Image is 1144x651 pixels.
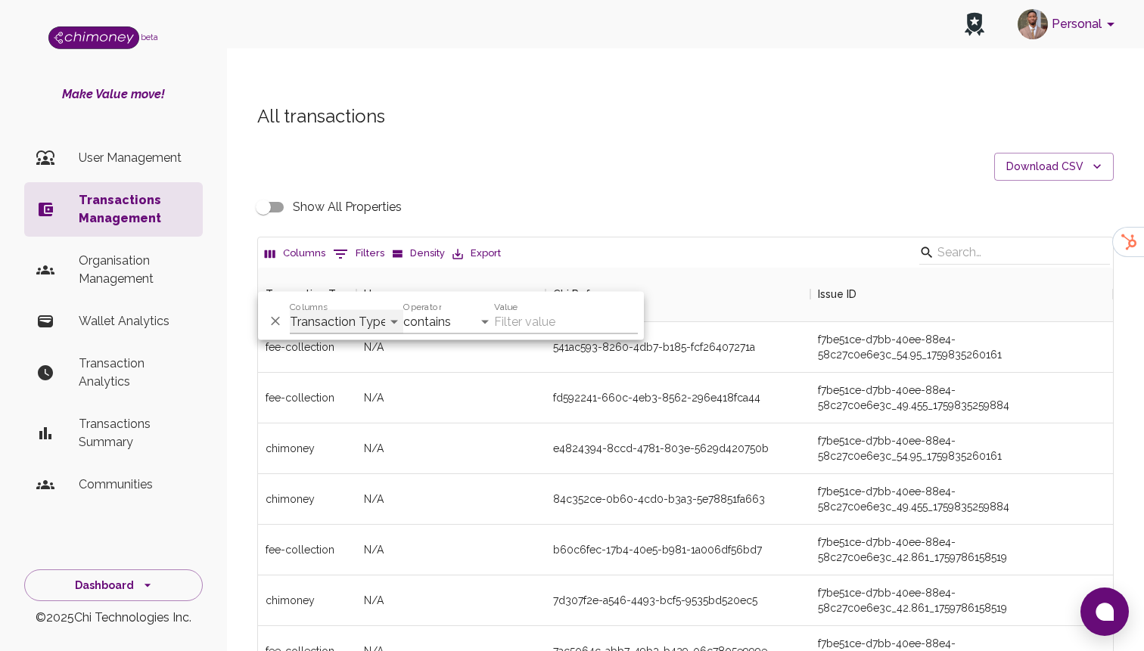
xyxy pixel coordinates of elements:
[919,240,1110,268] div: Search
[79,312,191,330] p: Wallet Analytics
[818,332,1105,362] div: f7be51ce-d7bb-40ee-88e4-58c27c0e6e3c_54.95_1759835260161
[266,267,355,321] div: Transaction Type
[364,593,384,608] span: N/A
[553,491,765,507] div: 84c352ce-0b60-4cd0-b3a3-5e78851fa663
[403,300,441,313] label: Operator
[388,242,449,265] button: Density
[264,310,287,333] button: Delete
[553,542,762,557] div: b60c6fec-17b4-40e5-b981-1a006df56bd7
[364,339,384,355] span: N/A
[1012,5,1126,44] button: account of current user
[994,153,1114,181] button: Download CSV
[290,300,328,313] label: Columns
[258,322,356,373] div: fee-collection
[1018,9,1048,39] img: avatar
[258,373,356,423] div: fee-collection
[364,267,416,321] div: Username
[141,33,158,42] span: beta
[818,383,1105,413] div: f7be51ce-d7bb-40ee-88e4-58c27c0e6e3c_49.455_1759835259884
[258,423,356,474] div: chimoney
[553,267,590,321] div: Chi Ref
[258,267,356,321] div: Transaction Type
[810,267,1113,321] div: Issue ID
[293,198,402,216] span: Show All Properties
[364,390,384,405] span: N/A
[494,310,638,334] input: Filter value
[937,240,1087,265] input: Search…
[818,484,1105,514] div: f7be51ce-d7bb-40ee-88e4-58c27c0e6e3c_49.455_1759835259884
[553,390,760,405] div: fd592241-660c-4eb3-8562-296e418fca44
[48,26,139,49] img: Logo
[257,104,1114,129] h5: All transactions
[79,476,191,494] p: Communities
[79,415,191,451] p: Transactions Summary
[546,267,810,321] div: Chi Ref
[79,191,191,228] p: Transactions Management
[1080,587,1129,636] button: Open chat window
[449,242,505,265] button: Export
[818,267,856,321] div: Issue ID
[364,542,384,557] span: N/A
[356,267,546,321] div: Username
[258,474,356,525] div: chimoney
[329,242,388,266] button: Show filters
[79,149,191,167] p: User Management
[494,300,518,313] label: Value
[364,491,384,507] span: N/A
[79,355,191,391] p: Transaction Analytics
[553,593,757,608] div: 7d307f2e-a546-4493-bcf5-9535bd520ec5
[258,575,356,626] div: chimoney
[818,433,1105,463] div: f7be51ce-d7bb-40ee-88e4-58c27c0e6e3c_54.95_1759835260161
[818,585,1105,615] div: f7be51ce-d7bb-40ee-88e4-58c27c0e6e3c_42.861_1759786158519
[364,441,384,456] span: N/A
[79,252,191,288] p: Organisation Management
[24,569,203,602] button: Dashboard
[258,525,356,575] div: fee-collection
[261,242,329,265] button: Select columns
[818,535,1105,565] div: f7be51ce-d7bb-40ee-88e4-58c27c0e6e3c_42.861_1759786158519
[553,339,755,355] div: 541ac593-8260-4db7-b185-fcf26407271a
[553,441,769,456] div: e4824394-8ccd-4781-803e-5629d420750b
